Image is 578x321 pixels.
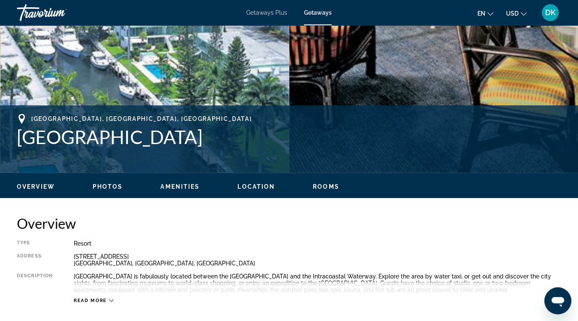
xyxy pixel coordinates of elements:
button: Change language [477,7,493,19]
a: Getaways [304,9,332,16]
span: en [477,10,485,17]
div: Type [17,240,53,247]
div: [STREET_ADDRESS] [GEOGRAPHIC_DATA], [GEOGRAPHIC_DATA], [GEOGRAPHIC_DATA] [74,253,561,267]
div: Address [17,253,53,267]
div: Resort [74,240,561,247]
button: Change currency [506,7,527,19]
button: Amenities [160,183,200,190]
button: User Menu [539,4,561,21]
h1: [GEOGRAPHIC_DATA] [17,126,561,148]
span: Read more [74,298,107,303]
h2: Overview [17,215,561,232]
iframe: Button to launch messaging window [544,287,571,314]
span: DK [545,8,556,17]
a: Travorium [17,2,101,24]
button: Location [237,183,275,190]
button: Photos [93,183,123,190]
button: Overview [17,183,55,190]
span: USD [506,10,519,17]
span: [GEOGRAPHIC_DATA], [GEOGRAPHIC_DATA], [GEOGRAPHIC_DATA] [31,115,252,122]
div: [GEOGRAPHIC_DATA] is fabulously located between the [GEOGRAPHIC_DATA] and the Intracoastal Waterw... [74,273,561,293]
a: Getaways Plus [246,9,287,16]
div: Description [17,273,53,293]
button: Rooms [313,183,339,190]
button: Read more [74,297,114,304]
